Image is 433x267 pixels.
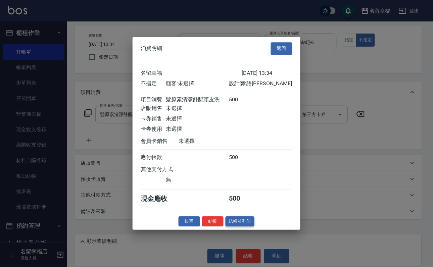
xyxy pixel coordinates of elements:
div: 店販銷售 [141,105,166,112]
div: 現金應收 [141,194,179,203]
div: 未選擇 [166,105,229,112]
div: 未選擇 [179,138,242,145]
span: 消費明細 [141,45,162,52]
div: 其他支付方式 [141,166,191,173]
div: 未選擇 [166,115,229,122]
div: 名留幸福 [141,70,242,77]
div: 卡券銷售 [141,115,166,122]
button: 結帳並列印 [226,216,255,227]
button: 結帳 [202,216,224,227]
div: 500 [229,194,254,203]
div: 髮原素清潔舒醒頭皮洗 [166,96,229,103]
div: 500 [229,96,254,103]
div: 項目消費 [141,96,166,103]
div: 設計師: 語[PERSON_NAME] [229,80,292,87]
button: 掛單 [179,216,200,227]
div: 不指定 [141,80,166,87]
div: 顧客: 未選擇 [166,80,229,87]
button: 返回 [271,42,292,55]
div: 未選擇 [166,126,229,133]
div: 會員卡銷售 [141,138,179,145]
div: 卡券使用 [141,126,166,133]
div: 500 [229,154,254,161]
div: [DATE] 13:34 [242,70,292,77]
div: 無 [166,176,229,183]
div: 應付帳款 [141,154,166,161]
